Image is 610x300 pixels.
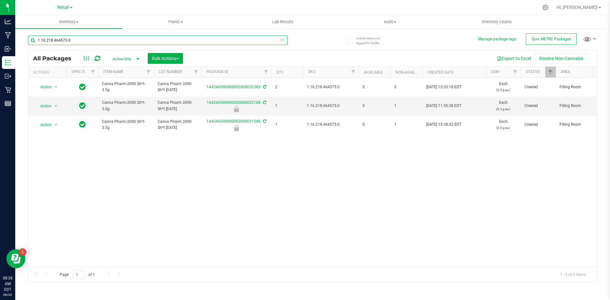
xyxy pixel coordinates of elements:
[307,122,355,128] span: 1.16.218.464575.0
[5,59,11,66] inline-svg: Inventory
[525,84,552,90] span: Created
[19,248,26,256] iframe: Resource center unread badge
[5,32,11,38] inline-svg: Manufacturing
[526,70,539,74] a: Status
[122,15,229,29] a: Plants
[103,70,124,74] a: Item Name
[102,119,150,131] span: Canna Pharm-2090 Sh*t-3.5g
[559,103,600,109] span: Filling Room
[79,101,86,110] span: In Sync
[52,83,60,91] span: select
[229,15,336,29] a: Lab Results
[510,67,521,77] a: Filter
[261,67,271,77] a: Filter
[490,125,517,131] p: (3.5 g ea.)
[52,120,60,129] span: select
[35,83,52,91] span: Action
[444,15,551,29] a: Inventory Counts
[52,102,60,110] span: select
[207,70,228,74] a: Package ID
[356,36,388,45] span: Include items not tagged for facility
[3,292,12,297] p: 08/22
[307,84,355,90] span: 1.16.218.464575.0
[492,53,535,64] button: Export to Excel
[200,125,272,131] div: Newly Received
[490,100,517,112] span: Each
[5,100,11,107] inline-svg: Reports
[394,122,418,128] span: 1
[264,19,302,25] span: Lab Results
[394,103,418,109] span: 1
[473,19,520,25] span: Inventory Counts
[541,4,549,10] div: Manage settings
[307,103,355,109] span: 1.16.218.464575.0
[426,103,461,109] span: [DATE] 11:55:38 EDT
[123,19,229,25] span: Plants
[88,67,98,77] a: Filter
[559,122,600,128] span: Filling Room
[490,119,517,131] span: Each
[348,67,359,77] a: Filter
[33,70,64,75] div: Actions
[545,67,556,77] a: Filter
[54,270,100,279] span: Page of 1
[337,19,443,25] span: Audit
[280,36,284,44] span: Clear
[396,70,424,75] a: Non-Available
[102,81,150,93] span: Canna Pharm-2090 Sh*t-3.5g
[207,100,261,105] a: 1A42A0300000002000032188
[275,103,299,109] span: 1
[207,119,261,123] a: 1A42A0300000002000031546
[426,84,461,90] span: [DATE] 15:53:18 EDT
[158,100,198,112] span: Canna Pharm 2090 Sh*t [DATE]
[79,83,86,91] span: In Sync
[148,53,183,64] button: Bulk Actions
[275,122,299,128] span: 1
[57,5,69,10] span: Retail
[5,18,11,25] inline-svg: Analytics
[35,102,52,110] span: Action
[526,33,577,45] button: Sync METRC Packages
[491,70,499,74] a: UOM
[35,120,52,129] span: Action
[79,120,86,129] span: In Sync
[73,270,84,279] input: 1
[363,103,387,109] span: 0
[535,53,587,64] button: Receive Non-Cannabis
[559,84,600,90] span: Filling Room
[6,249,25,268] iframe: Resource center
[262,85,266,89] span: Sync from Compliance System
[275,84,299,90] span: 2
[262,100,266,105] span: Sync from Compliance System
[143,67,154,77] a: Filter
[336,15,444,29] a: Audit
[71,70,96,74] a: Sync Status
[159,70,182,74] a: Lot Number
[262,119,266,123] span: Sync from Compliance System
[490,106,517,112] p: (3.5 g ea.)
[33,55,78,62] span: All Packages
[532,37,571,41] span: Sync METRC Packages
[557,5,598,10] span: Hi, [PERSON_NAME]!
[525,122,552,128] span: Created
[525,103,552,109] span: Created
[363,122,387,128] span: 0
[158,119,198,131] span: Canna Pharm 2090 Sh*t [DATE]
[15,15,122,29] a: Inventory
[191,67,201,77] a: Filter
[28,36,288,45] input: Search Package ID, Item Name, SKU, Lot or Part Number...
[561,70,570,74] a: Area
[276,70,283,75] a: Qty
[363,84,387,90] span: 2
[5,46,11,52] inline-svg: Inbound
[152,56,179,61] span: Bulk Actions
[427,70,454,75] a: Created Date
[15,19,122,25] span: Inventory
[102,100,150,112] span: Canna Pharm-2090 Sh*t-3.5g
[308,70,315,74] a: SKU
[207,85,261,89] a: 1A42A0300000002000032585
[5,87,11,93] inline-svg: Retail
[426,122,461,128] span: [DATE] 15:38:42 EDT
[555,270,591,279] span: 1 - 3 of 3 items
